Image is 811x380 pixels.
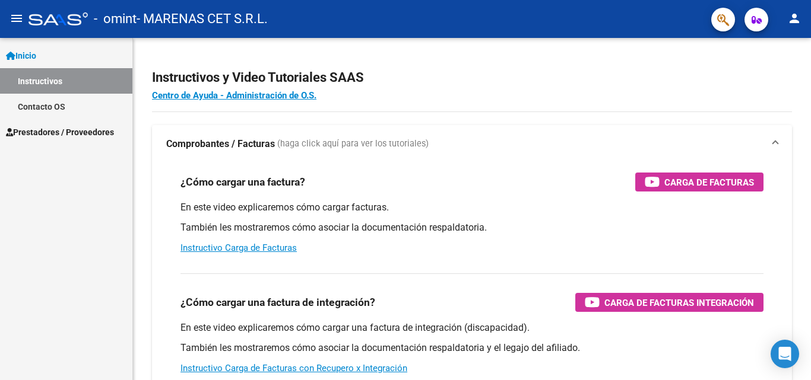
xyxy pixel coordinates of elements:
p: En este video explicaremos cómo cargar una factura de integración (discapacidad). [180,321,764,334]
span: Prestadores / Proveedores [6,126,114,139]
mat-icon: menu [9,11,24,25]
button: Carga de Facturas [635,173,764,191]
h2: Instructivos y Video Tutoriales SAAS [152,66,792,89]
span: - MARENAS CET S.R.L. [137,6,268,32]
mat-icon: person [787,11,802,25]
h3: ¿Cómo cargar una factura de integración? [180,294,375,311]
span: Inicio [6,49,36,62]
mat-expansion-panel-header: Comprobantes / Facturas (haga click aquí para ver los tutoriales) [152,125,792,163]
span: Carga de Facturas [664,175,754,190]
a: Instructivo Carga de Facturas con Recupero x Integración [180,363,407,373]
span: - omint [94,6,137,32]
span: Carga de Facturas Integración [604,295,754,310]
p: En este video explicaremos cómo cargar facturas. [180,201,764,214]
strong: Comprobantes / Facturas [166,138,275,151]
p: También les mostraremos cómo asociar la documentación respaldatoria y el legajo del afiliado. [180,341,764,355]
span: (haga click aquí para ver los tutoriales) [277,138,429,151]
p: También les mostraremos cómo asociar la documentación respaldatoria. [180,221,764,234]
h3: ¿Cómo cargar una factura? [180,174,305,190]
a: Centro de Ayuda - Administración de O.S. [152,90,316,101]
button: Carga de Facturas Integración [575,293,764,312]
a: Instructivo Carga de Facturas [180,242,297,253]
div: Open Intercom Messenger [771,340,799,368]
